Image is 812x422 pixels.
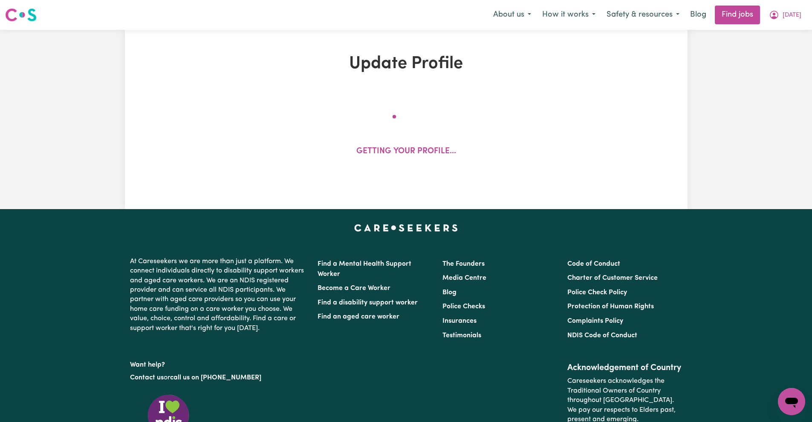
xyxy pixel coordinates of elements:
[130,357,307,370] p: Want help?
[488,6,537,24] button: About us
[685,6,711,24] a: Blog
[318,313,399,320] a: Find an aged care worker
[442,261,485,267] a: The Founders
[537,6,601,24] button: How it works
[354,224,458,231] a: Careseekers home page
[442,275,486,281] a: Media Centre
[715,6,760,24] a: Find jobs
[442,332,481,339] a: Testimonials
[567,318,623,324] a: Complaints Policy
[783,11,801,20] span: [DATE]
[567,289,627,296] a: Police Check Policy
[5,5,37,25] a: Careseekers logo
[763,6,807,24] button: My Account
[130,374,164,381] a: Contact us
[567,261,620,267] a: Code of Conduct
[170,374,261,381] a: call us on [PHONE_NUMBER]
[318,261,411,278] a: Find a Mental Health Support Worker
[442,303,485,310] a: Police Checks
[318,299,418,306] a: Find a disability support worker
[5,7,37,23] img: Careseekers logo
[318,285,390,292] a: Become a Care Worker
[130,253,307,336] p: At Careseekers we are more than just a platform. We connect individuals directly to disability su...
[567,363,682,373] h2: Acknowledgement of Country
[130,370,307,386] p: or
[567,275,658,281] a: Charter of Customer Service
[356,146,456,158] p: Getting your profile...
[567,332,637,339] a: NDIS Code of Conduct
[224,54,589,74] h1: Update Profile
[442,289,457,296] a: Blog
[778,388,805,415] iframe: Button to launch messaging window
[442,318,477,324] a: Insurances
[601,6,685,24] button: Safety & resources
[567,303,654,310] a: Protection of Human Rights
